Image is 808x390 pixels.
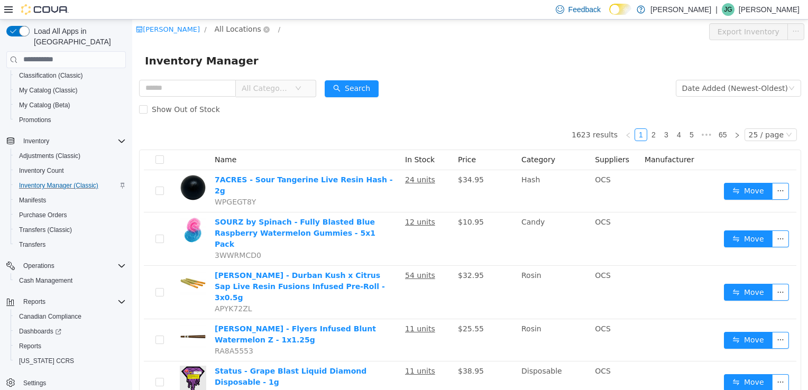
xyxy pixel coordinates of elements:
[19,276,72,285] span: Cash Management
[15,209,126,221] span: Purchase Orders
[11,309,130,324] button: Canadian Compliance
[2,134,130,148] button: Inventory
[15,99,75,112] a: My Catalog (Beta)
[15,355,78,367] a: [US_STATE] CCRS
[11,148,130,163] button: Adjustments (Classic)
[15,224,76,236] a: Transfers (Classic)
[15,114,56,126] a: Promotions
[599,109,611,122] li: Next Page
[19,377,50,389] a: Settings
[2,294,130,309] button: Reports
[502,109,515,122] li: 1
[15,164,68,177] a: Inventory Count
[11,339,130,354] button: Reports
[385,342,458,384] td: Disposable
[82,136,104,144] span: Name
[15,325,66,338] a: Dashboards
[326,347,352,356] span: $38.95
[640,163,657,180] button: icon: ellipsis
[15,355,126,367] span: Washington CCRS
[15,340,45,352] a: Reports
[11,83,130,98] button: My Catalog (Classic)
[15,238,126,251] span: Transfers
[724,3,732,16] span: JG
[21,4,69,15] img: Cova
[19,101,70,109] span: My Catalog (Beta)
[528,109,540,122] li: 3
[15,150,85,162] a: Adjustments (Classic)
[650,3,711,16] p: [PERSON_NAME]
[656,66,663,73] i: icon: down
[273,347,303,356] u: 11 units
[23,137,49,145] span: Inventory
[82,198,243,229] a: SOURZ by Spinach - Fully Blasted Blue Raspberry Watermelon Gummies - 5x1 Pack
[493,113,499,119] i: icon: left
[15,114,126,126] span: Promotions
[4,6,11,13] i: icon: shop
[592,264,640,281] button: icon: swapMove
[326,305,352,313] span: $25.55
[72,6,74,14] span: /
[48,155,74,181] img: 7ACRES - Sour Tangerine Live Resin Hash - 2g hero shot
[15,99,126,112] span: My Catalog (Beta)
[82,4,129,15] span: All Locations
[19,342,41,350] span: Reports
[566,109,583,122] li: Next 5 Pages
[19,86,78,95] span: My Catalog (Classic)
[23,262,54,270] span: Operations
[516,109,527,121] a: 2
[19,376,126,389] span: Settings
[2,375,130,390] button: Settings
[30,26,126,47] span: Load All Apps in [GEOGRAPHIC_DATA]
[463,198,479,207] span: OCS
[19,327,61,336] span: Dashboards
[592,211,640,228] button: icon: swapMove
[19,211,67,219] span: Purchase Orders
[19,295,126,308] span: Reports
[82,178,124,187] span: WPGEGT8Y
[19,152,80,160] span: Adjustments (Classic)
[617,109,651,121] div: 25 / page
[654,112,660,119] i: icon: down
[19,71,83,80] span: Classification (Classic)
[15,310,126,323] span: Canadian Compliance
[19,312,81,321] span: Canadian Compliance
[554,109,565,121] a: 5
[11,222,130,237] button: Transfers (Classic)
[15,179,126,192] span: Inventory Manager (Classic)
[11,178,130,193] button: Inventory Manager (Classic)
[463,156,479,164] span: OCS
[19,357,74,365] span: [US_STATE] CCRS
[19,135,53,147] button: Inventory
[640,211,657,228] button: icon: ellipsis
[385,151,458,193] td: Hash
[15,310,86,323] a: Canadian Compliance
[273,156,303,164] u: 24 units
[19,295,50,308] button: Reports
[82,305,244,324] a: [PERSON_NAME] - Flyers Infused Blunt Watermelon Z - 1x1.25g
[463,347,479,356] span: OCS
[82,327,121,336] span: RA8A5553
[463,136,497,144] span: Suppliers
[19,259,126,272] span: Operations
[15,84,126,97] span: My Catalog (Classic)
[19,226,72,234] span: Transfers (Classic)
[273,305,303,313] u: 11 units
[490,109,502,122] li: Previous Page
[583,109,599,122] li: 65
[528,109,540,121] a: 3
[640,355,657,372] button: icon: ellipsis
[11,193,130,208] button: Manifests
[19,181,98,190] span: Inventory Manager (Classic)
[326,252,352,260] span: $32.95
[540,109,553,122] li: 4
[463,252,479,260] span: OCS
[4,6,68,14] a: icon: shop[PERSON_NAME]
[19,240,45,249] span: Transfers
[11,113,130,127] button: Promotions
[463,305,479,313] span: OCS
[11,163,130,178] button: Inventory Count
[273,136,302,144] span: In Stock
[389,136,423,144] span: Category
[640,312,657,329] button: icon: ellipsis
